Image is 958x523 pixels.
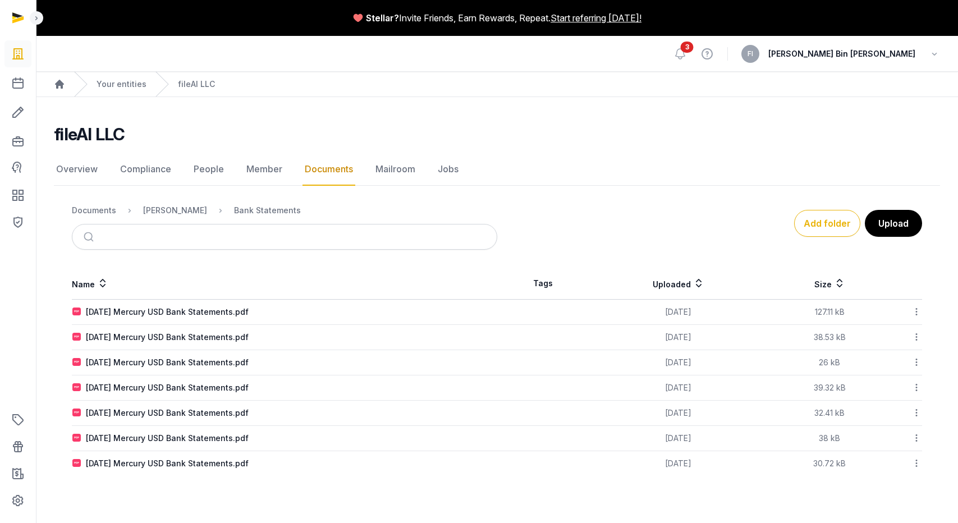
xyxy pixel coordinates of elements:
[86,433,249,444] div: [DATE] Mercury USD Bank Statements.pdf
[77,224,103,249] button: Submit
[768,325,891,350] td: 38.53 kB
[665,332,691,342] span: [DATE]
[768,350,891,375] td: 26 kB
[72,383,81,392] img: pdf.svg
[665,383,691,392] span: [DATE]
[665,458,691,468] span: [DATE]
[741,45,759,63] button: FI
[72,434,81,443] img: pdf.svg
[551,11,641,25] a: Start referring [DATE]!
[143,205,207,216] div: [PERSON_NAME]
[665,433,691,443] span: [DATE]
[72,268,497,300] th: Name
[86,357,249,368] div: [DATE] Mercury USD Bank Statements.pdf
[794,210,860,237] button: Add folder
[72,409,81,418] img: pdf.svg
[436,153,461,186] a: Jobs
[178,79,215,90] a: fileAI LLC
[72,197,497,224] nav: Breadcrumb
[72,459,81,468] img: pdf.svg
[191,153,226,186] a: People
[36,72,958,97] nav: Breadcrumb
[118,153,173,186] a: Compliance
[768,268,891,300] th: Size
[86,458,249,469] div: [DATE] Mercury USD Bank Statements.pdf
[97,79,146,90] a: Your entities
[54,124,125,144] h2: fileAI LLC
[86,407,249,419] div: [DATE] Mercury USD Bank Statements.pdf
[497,268,589,300] th: Tags
[302,153,355,186] a: Documents
[54,153,100,186] a: Overview
[748,51,753,57] span: FI
[589,268,769,300] th: Uploaded
[86,382,249,393] div: [DATE] Mercury USD Bank Statements.pdf
[86,332,249,343] div: [DATE] Mercury USD Bank Statements.pdf
[244,153,285,186] a: Member
[234,205,301,216] div: Bank Statements
[72,308,81,316] img: pdf.svg
[54,153,940,186] nav: Tabs
[373,153,418,186] a: Mailroom
[681,42,694,53] span: 3
[665,408,691,418] span: [DATE]
[768,300,891,325] td: 127.11 kB
[756,393,958,523] iframe: Chat Widget
[366,11,399,25] span: Stellar?
[72,333,81,342] img: pdf.svg
[665,357,691,367] span: [DATE]
[72,205,116,216] div: Documents
[665,307,691,316] span: [DATE]
[768,375,891,401] td: 39.32 kB
[72,358,81,367] img: pdf.svg
[768,47,915,61] span: [PERSON_NAME] Bin [PERSON_NAME]
[86,306,249,318] div: [DATE] Mercury USD Bank Statements.pdf
[865,210,922,237] button: Upload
